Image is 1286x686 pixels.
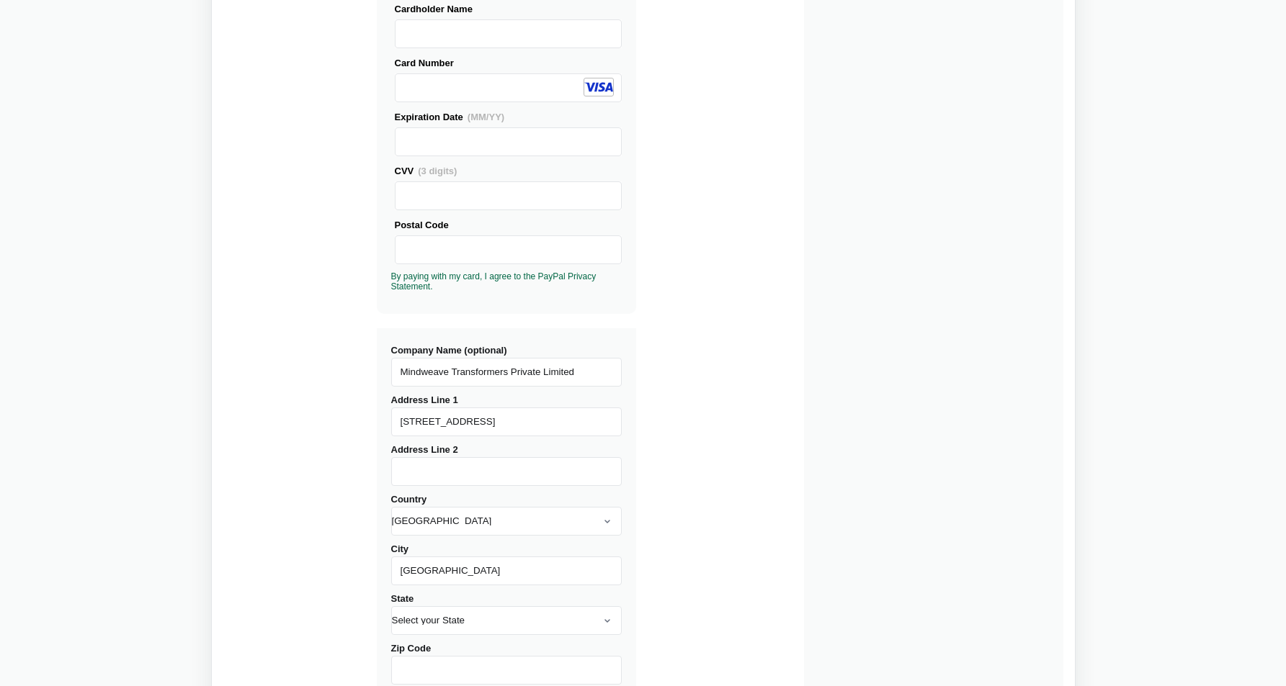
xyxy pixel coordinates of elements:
a: By paying with my card, I agree to the PayPal Privacy Statement. [391,271,597,292]
div: CVV [395,163,622,179]
label: State [391,593,622,635]
iframe: Secure Credit Card Frame - Cardholder Name [401,20,615,48]
div: Card Number [395,55,622,71]
span: (3 digits) [418,166,457,176]
iframe: Secure Credit Card Frame - Postal Code [401,236,615,263]
label: Address Line 1 [391,394,622,436]
select: Country [391,507,622,536]
input: City [391,556,622,585]
input: Address Line 2 [391,457,622,486]
iframe: Secure Credit Card Frame - Credit Card Number [401,74,615,101]
span: (MM/YY) [468,112,504,122]
iframe: Secure Credit Card Frame - Expiration Date [401,128,615,155]
label: Country [391,494,622,536]
input: Zip Code [391,656,622,685]
label: City [391,543,622,585]
label: Address Line 2 [391,444,622,486]
label: Zip Code [391,643,622,685]
input: Address Line 1 [391,407,622,436]
select: State [391,606,622,635]
input: Company Name (optional) [391,358,622,387]
label: Company Name (optional) [391,345,622,387]
div: Expiration Date [395,109,622,125]
div: Cardholder Name [395,1,622,17]
div: Postal Code [395,217,622,233]
iframe: Secure Credit Card Frame - CVV [401,182,615,209]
